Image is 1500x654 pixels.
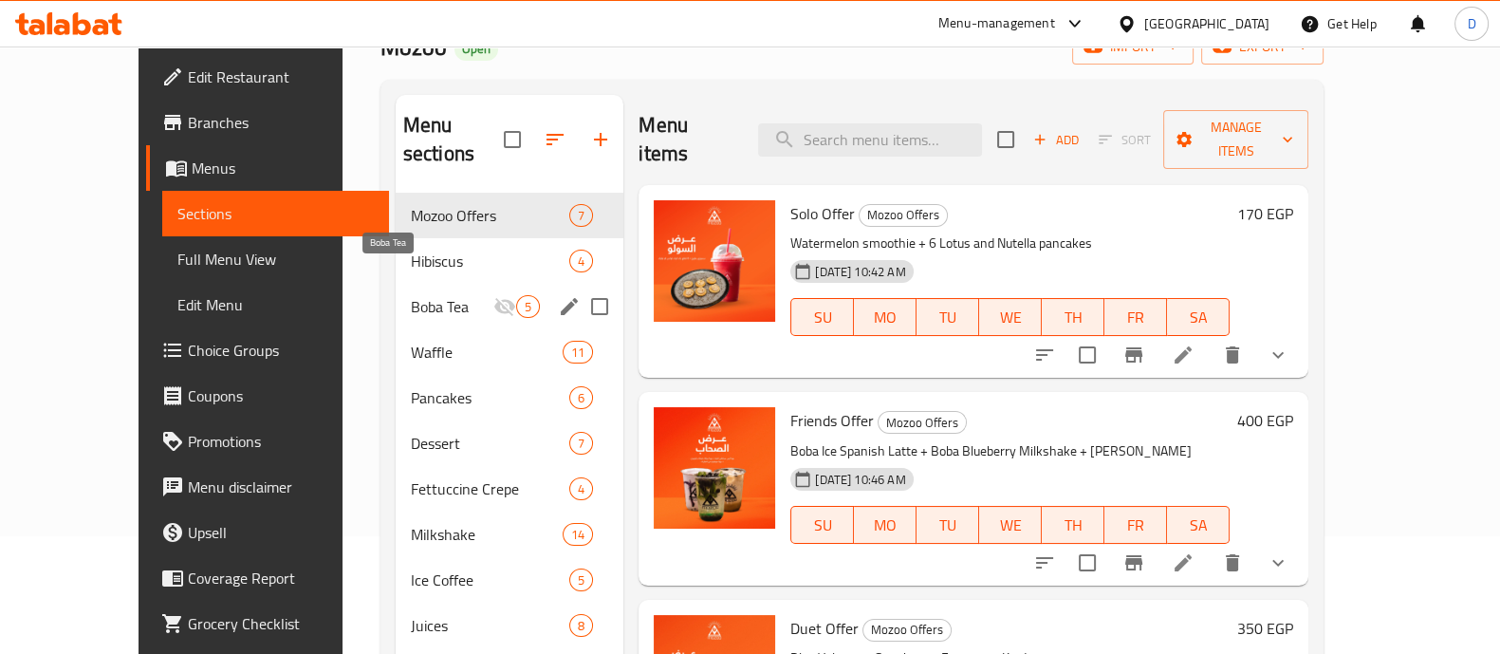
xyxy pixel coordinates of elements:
span: FR [1112,304,1159,331]
span: Manage items [1178,116,1293,163]
div: Fettuccine Crepe4 [396,466,624,512]
span: Fettuccine Crepe [411,477,569,500]
span: Grocery Checklist [188,612,374,635]
div: Mozoo Offers7 [396,193,624,238]
button: MO [854,298,917,336]
div: items [569,386,593,409]
a: Coverage Report [146,555,389,601]
button: SU [790,298,854,336]
button: show more [1255,332,1301,378]
div: items [569,204,593,227]
span: Select to update [1067,335,1107,375]
span: WE [987,512,1034,539]
span: 5 [570,571,592,589]
div: Mozoo Offers [862,619,952,642]
button: TH [1042,298,1104,336]
span: Mozoo Offers [860,204,947,226]
span: 5 [517,298,539,316]
a: Promotions [146,419,389,464]
span: Choice Groups [188,339,374,362]
span: Select section [986,120,1026,159]
div: items [569,432,593,455]
span: Ice Coffee [411,569,569,591]
span: export [1216,35,1308,59]
button: Branch-specific-item [1111,332,1157,378]
div: Open [454,38,498,61]
button: Manage items [1163,110,1308,169]
span: Open [454,41,498,57]
span: Solo Offer [790,199,855,228]
span: 14 [564,526,592,544]
div: Hibiscus4 [396,238,624,284]
div: items [563,523,593,546]
h6: 400 EGP [1237,407,1293,434]
a: Menus [146,145,389,191]
div: items [569,250,593,272]
span: TU [924,512,972,539]
span: Branches [188,111,374,134]
button: Branch-specific-item [1111,540,1157,586]
span: Select all sections [492,120,532,159]
button: sort-choices [1022,332,1067,378]
div: Juices8 [396,603,624,648]
div: items [563,341,593,364]
div: Dessert7 [396,420,624,466]
span: WE [987,304,1034,331]
span: Upsell [188,521,374,544]
div: Milkshake14 [396,512,624,557]
a: Menu disclaimer [146,464,389,510]
span: Add [1030,129,1082,151]
button: WE [979,506,1042,544]
span: Add item [1026,125,1086,155]
span: Duet Offer [790,614,859,643]
button: Add section [578,117,623,162]
span: import [1087,35,1178,59]
span: 11 [564,344,592,362]
span: Edit Menu [177,293,374,316]
span: 7 [570,435,592,453]
div: Juices [411,614,569,637]
a: Upsell [146,510,389,555]
span: SU [799,512,846,539]
a: Sections [162,191,389,236]
button: show more [1255,540,1301,586]
div: Waffle11 [396,329,624,375]
span: Pancakes [411,386,569,409]
a: Grocery Checklist [146,601,389,646]
img: Solo Offer [654,200,775,322]
button: TU [917,506,979,544]
div: items [569,569,593,591]
button: Add [1026,125,1086,155]
div: Ice Coffee5 [396,557,624,603]
span: Friends Offer [790,406,874,435]
svg: Inactive section [493,295,516,318]
span: 6 [570,389,592,407]
span: 4 [570,480,592,498]
button: delete [1210,540,1255,586]
button: SU [790,506,854,544]
span: Sections [177,202,374,225]
span: [DATE] 10:46 AM [807,471,913,489]
a: Edit Restaurant [146,54,389,100]
input: search [758,123,982,157]
div: Boba Tea5edit [396,284,624,329]
div: [GEOGRAPHIC_DATA] [1144,13,1269,34]
span: Milkshake [411,523,563,546]
span: Mozoo Offers [879,412,966,434]
span: 4 [570,252,592,271]
span: Edit Restaurant [188,65,374,88]
a: Edit Menu [162,282,389,327]
p: Boba Ice Spanish Latte + Boba Blueberry Milkshake + [PERSON_NAME] [790,439,1230,463]
div: Mozoo Offers [411,204,569,227]
div: Mozoo Offers [878,411,967,434]
span: TH [1049,304,1097,331]
span: Promotions [188,430,374,453]
span: Select section first [1086,125,1163,155]
span: 8 [570,617,592,635]
p: Watermelon smoothie + 6 Lotus and Nutella pancakes [790,232,1230,255]
button: SA [1167,298,1230,336]
span: SA [1175,512,1222,539]
button: sort-choices [1022,540,1067,586]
